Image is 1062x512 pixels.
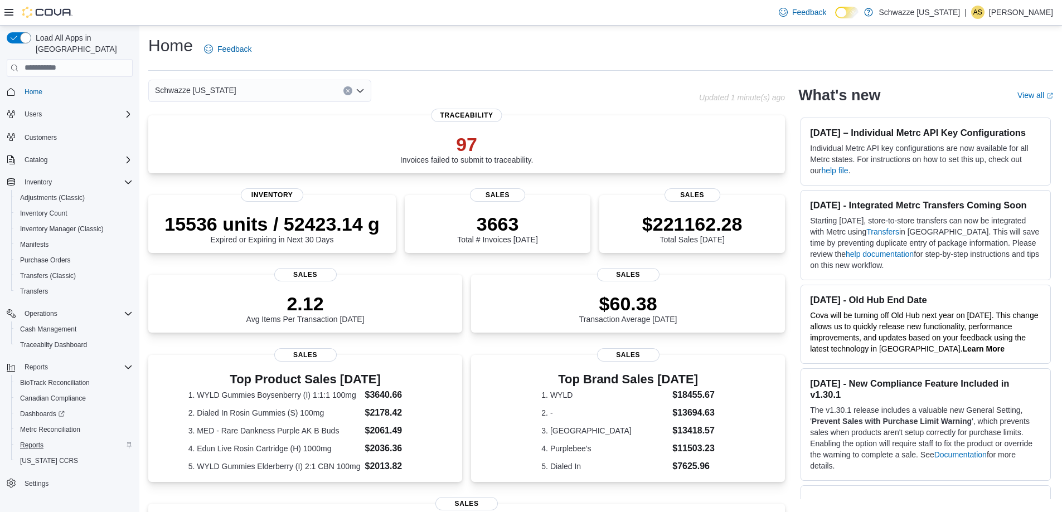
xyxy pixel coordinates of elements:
[188,389,361,401] dt: 1. WYLD Gummies Boysenberry (I) 1:1:1 100mg
[20,175,56,189] button: Inventory
[16,222,133,236] span: Inventory Manager (Classic)
[11,391,137,406] button: Canadian Compliance
[973,6,982,19] span: AS
[11,221,137,237] button: Inventory Manager (Classic)
[365,424,422,437] dd: $2061.49
[200,38,256,60] a: Feedback
[25,110,42,119] span: Users
[16,253,75,267] a: Purchase Orders
[11,237,137,252] button: Manifests
[343,86,352,95] button: Clear input
[20,85,47,99] a: Home
[470,188,526,202] span: Sales
[541,407,668,418] dt: 2. -
[16,238,53,251] a: Manifests
[188,425,361,436] dt: 3. MED - Rare Dankness Purple AK B Buds
[431,109,502,122] span: Traceability
[20,108,46,121] button: Users
[25,479,49,488] span: Settings
[400,133,534,164] div: Invoices failed to submit to traceability.
[11,190,137,206] button: Adjustments (Classic)
[971,6,985,19] div: Annette Sanders
[16,253,133,267] span: Purchase Orders
[642,213,743,235] p: $221162.28
[16,207,133,220] span: Inventory Count
[22,7,72,18] img: Cova
[20,325,76,334] span: Cash Management
[164,213,380,244] div: Expired or Expiring in Next 30 Days
[20,209,67,218] span: Inventory Count
[16,338,91,352] a: Traceabilty Dashboard
[20,256,71,265] span: Purchase Orders
[20,394,86,403] span: Canadian Compliance
[16,407,133,421] span: Dashboards
[11,268,137,284] button: Transfers (Classic)
[246,292,365,315] p: 2.12
[792,7,826,18] span: Feedback
[11,453,137,469] button: [US_STATE] CCRS
[457,213,537,244] div: Total # Invoices [DATE]
[365,442,422,455] dd: $2036.36
[16,376,133,389] span: BioTrack Reconciliation
[2,84,137,100] button: Home
[246,292,365,324] div: Avg Items Per Transaction [DATE]
[20,153,52,167] button: Catalog
[672,460,715,473] dd: $7625.96
[20,307,62,320] button: Operations
[457,213,537,235] p: 3663
[597,268,659,281] span: Sales
[20,131,61,144] a: Customers
[400,133,534,155] p: 97
[774,1,831,23] a: Feedback
[810,294,1041,305] h3: [DATE] - Old Hub End Date
[20,340,87,349] span: Traceabilty Dashboard
[2,174,137,190] button: Inventory
[20,130,133,144] span: Customers
[16,285,52,298] a: Transfers
[672,388,715,402] dd: $18455.67
[821,166,848,175] a: help file
[25,178,52,187] span: Inventory
[1046,92,1053,99] svg: External link
[16,438,133,452] span: Reports
[20,153,133,167] span: Catalog
[20,360,52,374] button: Reports
[16,191,89,204] a: Adjustments (Classic)
[2,359,137,375] button: Reports
[16,191,133,204] span: Adjustments (Classic)
[963,344,1005,353] a: Learn More
[11,422,137,437] button: Metrc Reconciliation
[16,338,133,352] span: Traceabilty Dashboard
[579,292,677,315] p: $60.38
[810,143,1041,176] p: Individual Metrc API key configurations are now available for all Metrc states. For instructions ...
[11,252,137,268] button: Purchase Orders
[16,454,83,467] a: [US_STATE] CCRS
[20,441,43,450] span: Reports
[20,108,133,121] span: Users
[541,373,715,386] h3: Top Brand Sales [DATE]
[16,423,133,436] span: Metrc Reconciliation
[20,175,133,189] span: Inventory
[435,497,498,510] span: Sales
[541,425,668,436] dt: 3. [GEOGRAPHIC_DATA]
[541,389,668,401] dt: 1. WYLD
[20,409,65,418] span: Dashboards
[1017,91,1053,100] a: View allExternal link
[672,424,715,437] dd: $13418.57
[16,407,69,421] a: Dashboards
[16,207,72,220] a: Inventory Count
[11,206,137,221] button: Inventory Count
[798,86,880,104] h2: What's new
[2,306,137,321] button: Operations
[810,311,1038,353] span: Cova will be turning off Old Hub next year on [DATE]. This change allows us to quickly release ne...
[16,392,90,405] a: Canadian Compliance
[365,406,422,420] dd: $2178.42
[20,85,133,99] span: Home
[274,268,337,281] span: Sales
[20,287,48,296] span: Transfers
[20,240,49,249] span: Manifests
[20,271,76,280] span: Transfers (Classic)
[665,188,720,202] span: Sales
[2,475,137,491] button: Settings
